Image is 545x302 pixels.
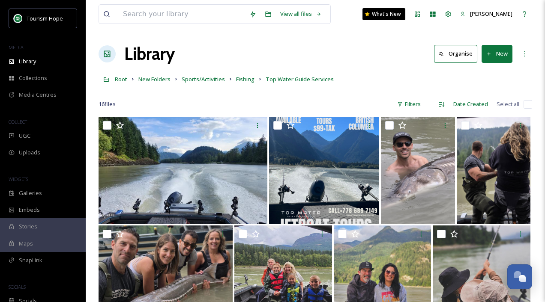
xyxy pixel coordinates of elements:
img: ext_1756312741.80188_topwaterguideservices@gmail.com-FB_IMG_1754459351309.jpg [99,117,267,224]
button: Open Chat [507,264,532,289]
span: Fishing [236,75,255,83]
div: Date Created [449,96,492,113]
span: UGC [19,132,30,140]
button: Organise [434,45,477,62]
span: COLLECT [9,118,27,125]
a: View all files [276,6,326,22]
a: Organise [434,45,482,62]
span: Uploads [19,148,40,157]
img: ext_1756312740.689507_topwaterguideservices@gmail.com-Screenshot_20250804_131627_Gallery.jpg [381,117,455,224]
img: ext_1756312740.575442_topwaterguideservices@gmail.com-20250805_110903.jpg [457,117,530,224]
img: ext_1756312741.050103_topwaterguideservices@gmail.com-Vintage Cocktail Party Instagram Post_20250... [269,117,379,224]
span: [PERSON_NAME] [470,10,512,18]
span: Galleries [19,189,42,197]
img: logo.png [14,14,22,23]
a: Top Water Guide Services [266,74,334,84]
span: WIDGETS [9,176,28,182]
span: SnapLink [19,256,42,264]
a: Sports/Activities [182,74,225,84]
a: Fishing [236,74,255,84]
span: Embeds [19,206,40,214]
button: New [482,45,512,62]
span: SOCIALS [9,284,26,290]
a: New Folders [138,74,171,84]
span: Library [19,57,36,65]
a: Library [124,41,175,67]
input: Search your library [119,5,245,24]
span: Media Centres [19,91,57,99]
span: Top Water Guide Services [266,75,334,83]
a: Root [115,74,127,84]
span: MEDIA [9,44,24,50]
a: What's New [362,8,405,20]
span: Maps [19,240,33,248]
span: New Folders [138,75,171,83]
span: 16 file s [99,100,116,108]
span: Collections [19,74,47,82]
div: Filters [393,96,425,113]
span: Select all [497,100,519,108]
a: [PERSON_NAME] [456,6,517,22]
span: Stories [19,222,37,231]
span: Root [115,75,127,83]
span: Sports/Activities [182,75,225,83]
span: Tourism Hope [27,15,63,22]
